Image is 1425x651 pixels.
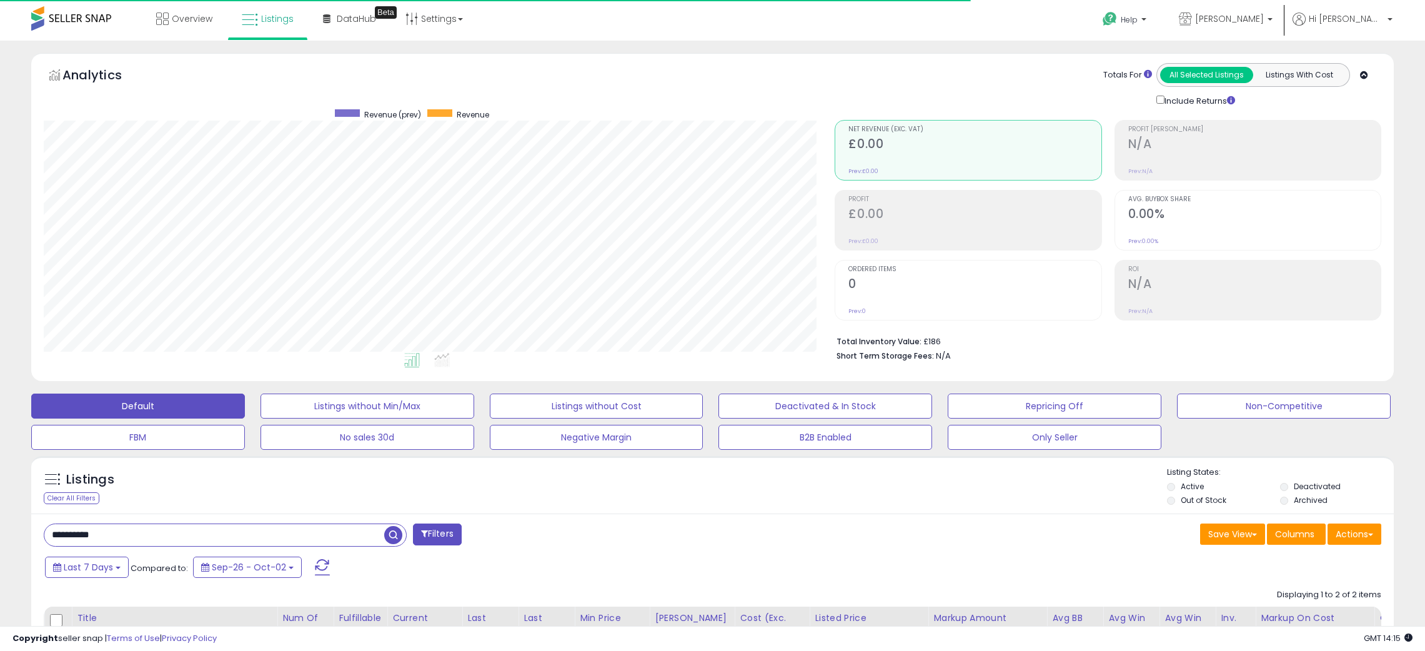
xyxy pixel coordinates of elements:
[1364,632,1413,644] span: 2025-10-10 14:15 GMT
[162,632,217,644] a: Privacy Policy
[1108,612,1154,651] div: Avg Win Price 24h.
[77,612,272,625] div: Title
[1195,12,1264,25] span: [PERSON_NAME]
[848,277,1101,294] h2: 0
[392,612,457,638] div: Current Buybox Price
[718,425,932,450] button: B2B Enabled
[1128,126,1381,133] span: Profit [PERSON_NAME]
[212,561,286,574] span: Sep-26 - Oct-02
[1147,93,1250,107] div: Include Returns
[1328,524,1381,545] button: Actions
[1261,612,1369,625] div: Markup on Cost
[261,12,294,25] span: Listings
[45,557,129,578] button: Last 7 Days
[1128,277,1381,294] h2: N/A
[282,612,328,638] div: Num of Comp.
[66,471,114,489] h5: Listings
[1102,11,1118,27] i: Get Help
[1200,524,1265,545] button: Save View
[467,612,513,651] div: Last Purchase Price
[848,126,1101,133] span: Net Revenue (Exc. VAT)
[1128,237,1158,245] small: Prev: 0.00%
[837,333,1372,348] li: £186
[1128,196,1381,203] span: Avg. Buybox Share
[848,307,866,315] small: Prev: 0
[457,109,489,120] span: Revenue
[107,632,160,644] a: Terms of Use
[1181,481,1204,492] label: Active
[948,394,1161,419] button: Repricing Off
[172,12,212,25] span: Overview
[848,167,878,175] small: Prev: £0.00
[44,492,99,504] div: Clear All Filters
[1294,495,1328,505] label: Archived
[337,12,376,25] span: DataHub
[848,266,1101,273] span: Ordered Items
[413,524,462,545] button: Filters
[848,237,878,245] small: Prev: £0.00
[1253,67,1346,83] button: Listings With Cost
[1160,67,1253,83] button: All Selected Listings
[1128,207,1381,224] h2: 0.00%
[1167,467,1394,479] p: Listing States:
[837,350,934,361] b: Short Term Storage Fees:
[1093,2,1159,41] a: Help
[1128,167,1153,175] small: Prev: N/A
[1181,495,1226,505] label: Out of Stock
[375,6,397,19] div: Tooltip anchor
[1277,589,1381,601] div: Displaying 1 to 2 of 2 items
[848,137,1101,154] h2: £0.00
[31,425,245,450] button: FBM
[815,612,923,625] div: Listed Price
[490,394,703,419] button: Listings without Cost
[131,562,188,574] span: Compared to:
[1128,137,1381,154] h2: N/A
[64,561,113,574] span: Last 7 Days
[31,394,245,419] button: Default
[948,425,1161,450] button: Only Seller
[1121,14,1138,25] span: Help
[848,207,1101,224] h2: £0.00
[1293,12,1393,41] a: Hi [PERSON_NAME]
[1128,266,1381,273] span: ROI
[62,66,146,87] h5: Analytics
[490,425,703,450] button: Negative Margin
[1267,524,1326,545] button: Columns
[364,109,421,120] span: Revenue (prev)
[193,557,302,578] button: Sep-26 - Oct-02
[1294,481,1341,492] label: Deactivated
[933,612,1041,625] div: Markup Amount
[740,612,804,638] div: Cost (Exc. VAT)
[655,612,729,625] div: [PERSON_NAME]
[936,350,951,362] span: N/A
[1052,612,1098,638] div: Avg BB Share
[12,633,217,645] div: seller snap | |
[1128,307,1153,315] small: Prev: N/A
[261,425,474,450] button: No sales 30d
[1275,528,1314,540] span: Columns
[580,612,644,625] div: Min Price
[718,394,932,419] button: Deactivated & In Stock
[837,336,921,347] b: Total Inventory Value:
[1221,612,1250,638] div: Inv. value
[848,196,1101,203] span: Profit
[1103,69,1152,81] div: Totals For
[1164,612,1210,638] div: Avg Win Price
[261,394,474,419] button: Listings without Min/Max
[12,632,58,644] strong: Copyright
[1379,612,1425,638] div: Ordered Items
[1309,12,1384,25] span: Hi [PERSON_NAME]
[339,612,382,638] div: Fulfillable Quantity
[1177,394,1391,419] button: Non-Competitive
